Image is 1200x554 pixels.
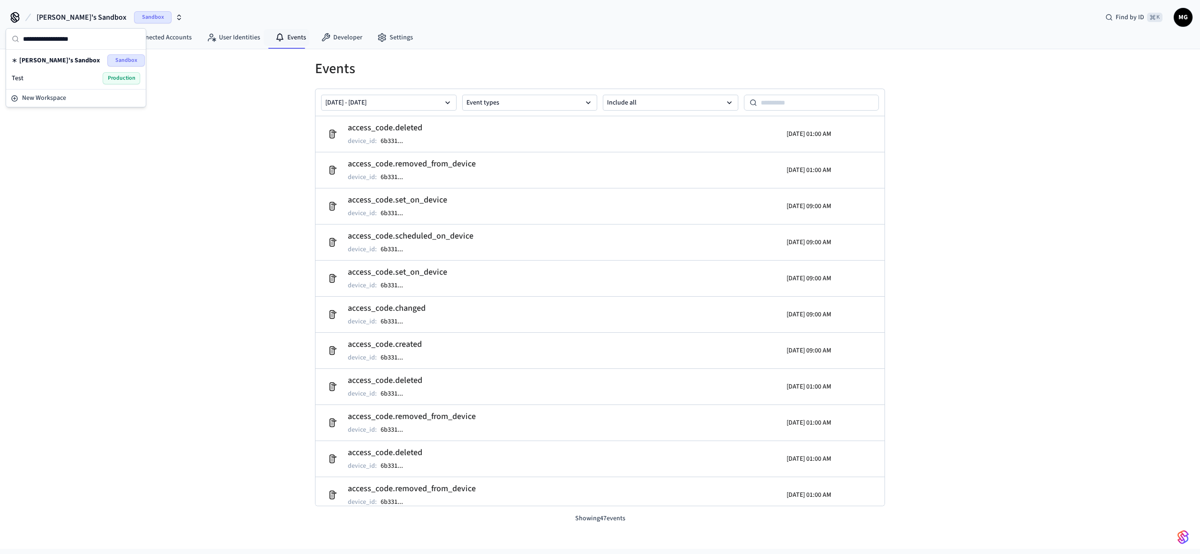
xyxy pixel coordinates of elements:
button: 6b331... [379,172,412,183]
h2: access_code.set_on_device [348,266,447,279]
p: [DATE] 09:00 AM [787,274,831,283]
p: [DATE] 09:00 AM [787,346,831,355]
button: 6b331... [379,460,412,472]
h2: access_code.scheduled_on_device [348,230,473,243]
a: Developer [314,29,370,46]
p: Showing 47 events [315,514,885,524]
span: ⌘ K [1147,13,1162,22]
p: [DATE] 09:00 AM [787,238,831,247]
button: 6b331... [379,496,412,508]
span: Production [103,72,140,84]
p: [DATE] 01:00 AM [787,454,831,464]
button: 6b331... [379,388,412,399]
h2: access_code.set_on_device [348,194,447,207]
p: device_id : [348,497,377,507]
h2: access_code.deleted [348,446,422,459]
p: device_id : [348,172,377,182]
a: Events [268,29,314,46]
p: [DATE] 01:00 AM [787,490,831,500]
h2: access_code.removed_from_device [348,157,476,171]
a: User Identities [199,29,268,46]
h2: access_code.deleted [348,121,422,135]
button: 6b331... [379,244,412,255]
h2: access_code.deleted [348,374,422,387]
div: Suggestions [6,50,146,89]
h1: Events [315,60,885,77]
button: [DATE] - [DATE] [321,95,457,111]
span: Find by ID [1116,13,1144,22]
button: Event types [462,95,598,111]
p: [DATE] 09:00 AM [787,202,831,211]
img: SeamLogoGradient.69752ec5.svg [1177,530,1189,545]
p: device_id : [348,136,377,146]
p: [DATE] 01:00 AM [787,418,831,427]
h2: access_code.removed_from_device [348,410,476,423]
button: 6b331... [379,352,412,363]
button: Include all [603,95,738,111]
button: 6b331... [379,280,412,291]
h2: access_code.changed [348,302,426,315]
span: New Workspace [22,93,66,103]
button: 6b331... [379,208,412,219]
p: device_id : [348,209,377,218]
p: device_id : [348,461,377,471]
p: device_id : [348,425,377,434]
p: [DATE] 01:00 AM [787,382,831,391]
div: Find by ID⌘ K [1098,9,1170,26]
span: MG [1175,9,1192,26]
span: Sandbox [107,54,145,67]
span: Test [12,74,23,83]
p: [DATE] 09:00 AM [787,310,831,319]
p: device_id : [348,245,377,254]
p: device_id : [348,353,377,362]
p: device_id : [348,281,377,290]
span: [PERSON_NAME]'s Sandbox [19,56,100,65]
h2: access_code.created [348,338,422,351]
p: device_id : [348,389,377,398]
p: [DATE] 01:00 AM [787,165,831,175]
p: [DATE] 01:00 AM [787,129,831,139]
p: device_id : [348,317,377,326]
button: 6b331... [379,424,412,435]
button: MG [1174,8,1192,27]
a: Settings [370,29,420,46]
span: Sandbox [134,11,172,23]
button: 6b331... [379,316,412,327]
button: New Workspace [7,90,145,106]
span: [PERSON_NAME]'s Sandbox [37,12,127,23]
a: Connected Accounts [114,29,199,46]
h2: access_code.removed_from_device [348,482,476,495]
button: 6b331... [379,135,412,147]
